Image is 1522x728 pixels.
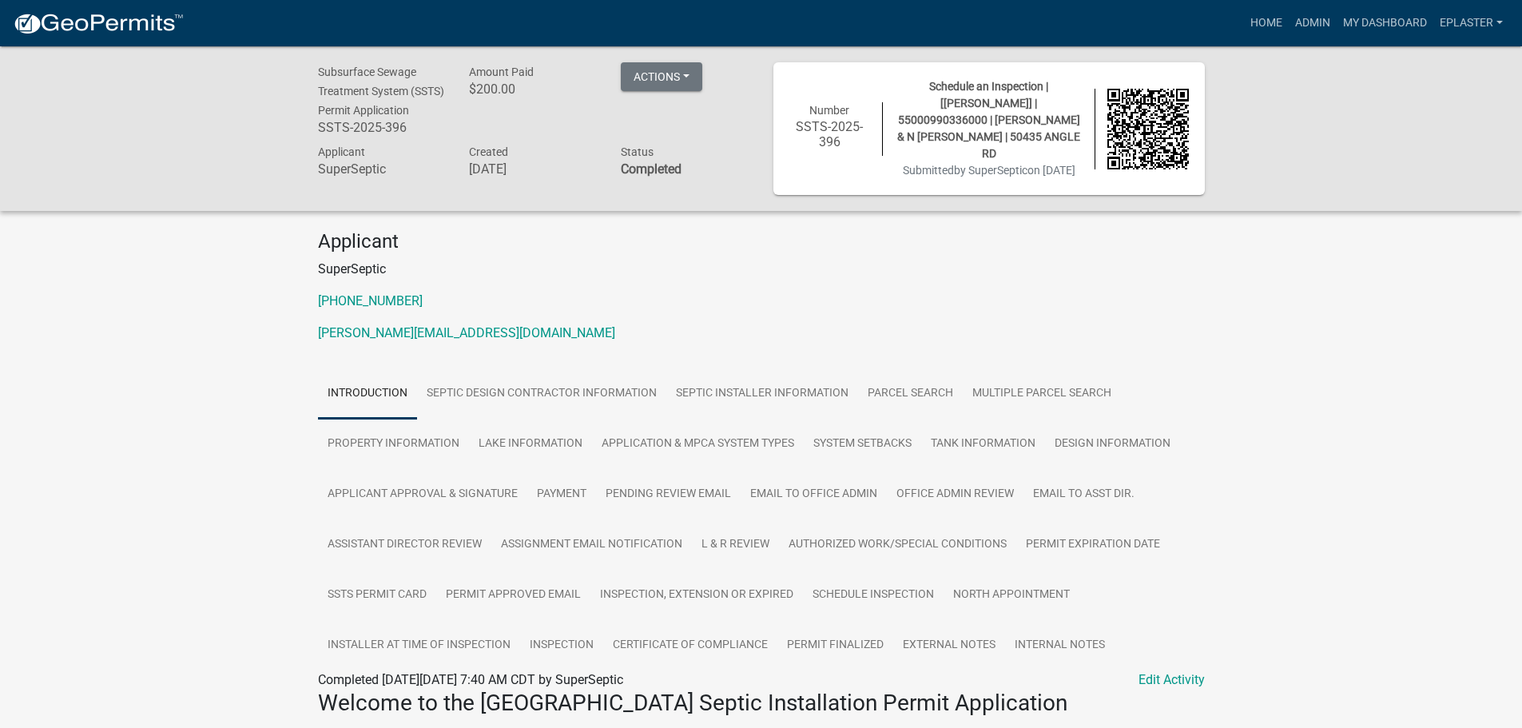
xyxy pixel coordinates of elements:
[469,82,597,97] h6: $200.00
[318,419,469,470] a: Property Information
[893,620,1005,671] a: External Notes
[804,419,921,470] a: System Setbacks
[417,368,666,420] a: Septic Design Contractor Information
[779,519,1016,571] a: Authorized Work/Special Conditions
[318,120,446,135] h6: SSTS-2025-396
[1244,8,1289,38] a: Home
[1107,89,1189,170] img: QR code
[809,104,849,117] span: Number
[621,161,682,177] strong: Completed
[318,66,444,117] span: Subsurface Sewage Treatment System (SSTS) Permit Application
[741,469,887,520] a: Email to Office Admin
[692,519,779,571] a: L & R Review
[318,519,491,571] a: Assistant Director Review
[1005,620,1115,671] a: Internal Notes
[887,469,1023,520] a: Office Admin Review
[858,368,963,420] a: Parcel search
[1337,8,1433,38] a: My Dashboard
[436,570,590,621] a: Permit Approved Email
[491,519,692,571] a: Assignment Email Notification
[803,570,944,621] a: Schedule Inspection
[469,145,508,158] span: Created
[621,62,702,91] button: Actions
[592,419,804,470] a: Application & MPCA System Types
[318,260,1205,279] p: SuperSeptic
[318,145,365,158] span: Applicant
[469,419,592,470] a: Lake Information
[318,368,417,420] a: Introduction
[897,80,1080,160] span: Schedule an Inspection | [[PERSON_NAME]] | 55000990336000 | [PERSON_NAME] & N [PERSON_NAME] | 504...
[1139,670,1205,690] a: Edit Activity
[596,469,741,520] a: Pending review Email
[318,672,623,687] span: Completed [DATE][DATE] 7:40 AM CDT by SuperSeptic
[520,620,603,671] a: Inspection
[944,570,1079,621] a: North Appointment
[1023,469,1144,520] a: Email to Asst Dir.
[921,419,1045,470] a: Tank Information
[954,164,1027,177] span: by SuperSeptic
[621,145,654,158] span: Status
[777,620,893,671] a: Permit Finalized
[666,368,858,420] a: Septic Installer Information
[1016,519,1170,571] a: Permit Expiration Date
[318,293,423,308] a: [PHONE_NUMBER]
[1433,8,1509,38] a: eplaster
[318,570,436,621] a: SSTS Permit Card
[1045,419,1180,470] a: Design Information
[1289,8,1337,38] a: Admin
[318,690,1205,717] h3: Welcome to the [GEOGRAPHIC_DATA] Septic Installation Permit Application
[527,469,596,520] a: Payment
[318,620,520,671] a: Installer at time of Inspection
[963,368,1121,420] a: Multiple Parcel Search
[318,230,1205,253] h4: Applicant
[590,570,803,621] a: Inspection, Extension or EXPIRED
[318,325,615,340] a: [PERSON_NAME][EMAIL_ADDRESS][DOMAIN_NAME]
[789,119,871,149] h6: SSTS-2025-396
[318,161,446,177] h6: SuperSeptic
[603,620,777,671] a: Certificate of Compliance
[469,66,534,78] span: Amount Paid
[469,161,597,177] h6: [DATE]
[318,469,527,520] a: Applicant Approval & Signature
[903,164,1075,177] span: Submitted on [DATE]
